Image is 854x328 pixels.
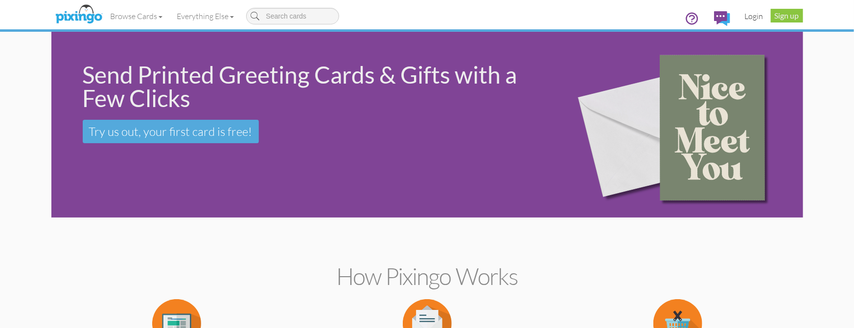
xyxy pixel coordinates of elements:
a: Everything Else [170,4,241,28]
a: Browse Cards [103,4,170,28]
img: pixingo logo [53,2,105,27]
a: Sign up [771,9,803,22]
a: Try us out, your first card is free! [83,120,259,143]
a: Login [738,4,771,28]
input: Search cards [246,8,339,24]
img: 15b0954d-2d2f-43ee-8fdb-3167eb028af9.png [560,18,797,232]
div: Send Printed Greeting Cards & Gifts with a Few Clicks [83,63,545,110]
img: comments.svg [714,11,730,26]
h2: How Pixingo works [69,263,786,289]
span: Try us out, your first card is free! [89,124,253,139]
